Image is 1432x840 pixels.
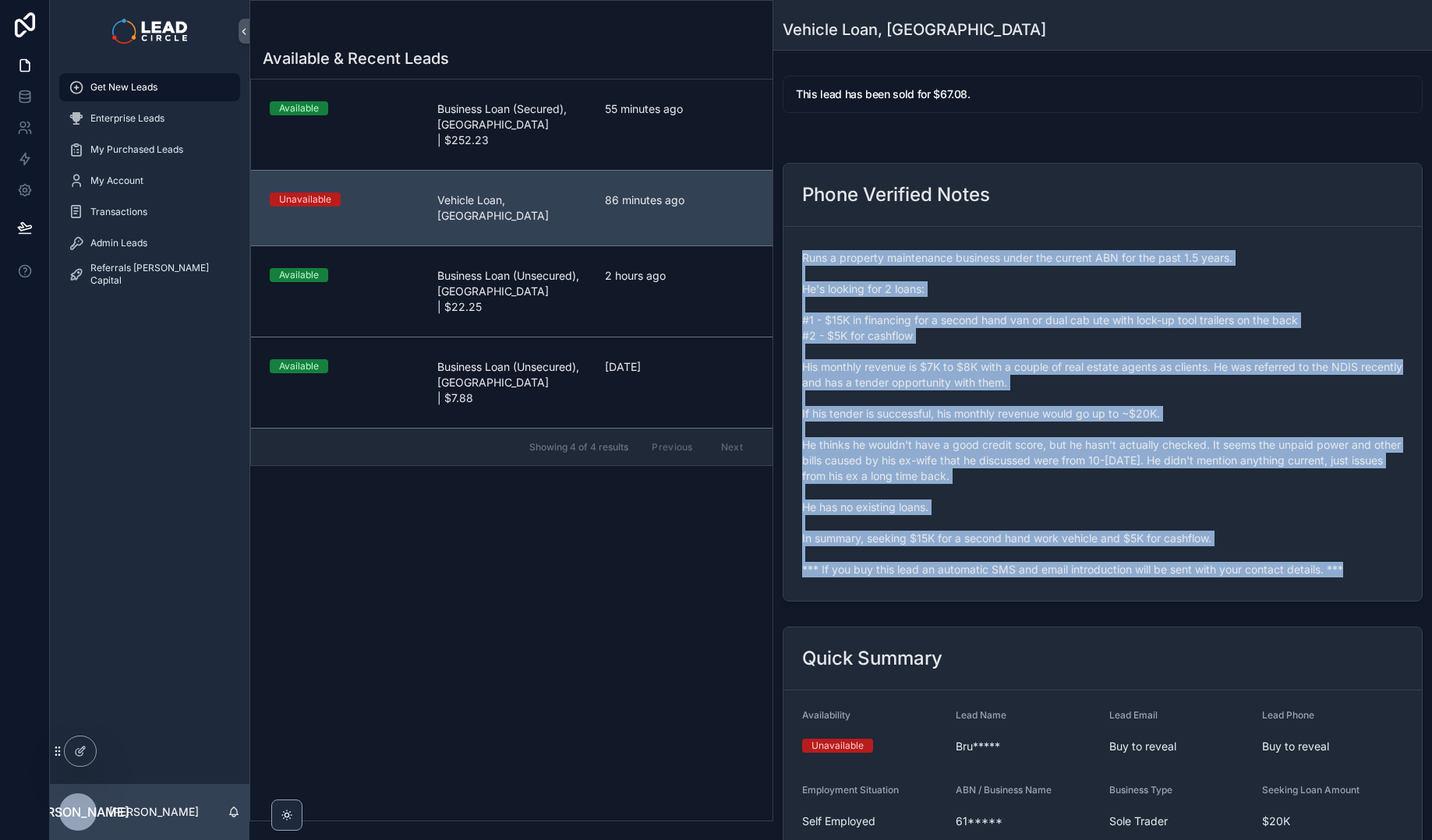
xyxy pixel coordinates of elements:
span: Business Loan (Unsecured), [GEOGRAPHIC_DATA] | $7.88 [437,359,586,406]
span: $20K [1262,814,1403,829]
a: AvailableBusiness Loan (Unsecured), [GEOGRAPHIC_DATA] | $7.88[DATE] [251,337,773,428]
span: 2 hours ago [605,268,754,284]
span: 86 minutes ago [605,192,754,208]
span: Buy to reveal [1109,739,1250,754]
span: ABN / Business Name [956,784,1052,796]
span: Self Employed [802,814,943,829]
span: Seeking Loan Amount [1262,784,1360,796]
div: Available [279,268,319,282]
span: Enterprise Leads [90,112,164,125]
span: Employment Situation [802,784,899,796]
span: Business Type [1109,784,1172,796]
span: Transactions [90,206,147,218]
a: Get New Leads [59,73,240,101]
h5: This lead has been sold for $67.08. [796,89,1409,100]
a: My Purchased Leads [59,136,240,164]
a: Transactions [59,198,240,226]
span: My Account [90,175,143,187]
div: Available [279,101,319,115]
div: scrollable content [50,62,249,309]
a: AvailableBusiness Loan (Secured), [GEOGRAPHIC_DATA] | $252.2355 minutes ago [251,79,773,170]
a: AvailableBusiness Loan (Unsecured), [GEOGRAPHIC_DATA] | $22.252 hours ago [251,245,773,337]
span: Business Loan (Unsecured), [GEOGRAPHIC_DATA] | $22.25 [437,268,586,315]
span: Admin Leads [90,237,147,249]
span: [PERSON_NAME] [27,803,129,821]
a: UnavailableVehicle Loan, [GEOGRAPHIC_DATA]86 minutes ago [251,170,773,245]
span: Get New Leads [90,81,157,94]
span: Lead Email [1109,709,1158,721]
div: Unavailable [811,739,864,753]
span: Lead Phone [1262,709,1314,721]
a: Enterprise Leads [59,104,240,132]
span: Showing 4 of 4 results [529,441,628,454]
h1: Available & Recent Leads [263,48,449,69]
a: Admin Leads [59,229,240,257]
a: Referrals [PERSON_NAME] Capital [59,260,240,288]
span: Vehicle Loan, [GEOGRAPHIC_DATA] [437,192,586,224]
span: Availability [802,709,850,721]
span: Lead Name [956,709,1006,721]
span: Buy to reveal [1262,739,1403,754]
span: Referrals [PERSON_NAME] Capital [90,262,225,287]
h2: Phone Verified Notes [802,182,990,207]
img: App logo [112,19,186,44]
span: Business Loan (Secured), [GEOGRAPHIC_DATA] | $252.23 [437,101,586,148]
span: Runs a property maintenance business under the current ABN for the past 1.5 years. He's looking f... [802,250,1403,577]
span: 55 minutes ago [605,101,754,117]
p: [PERSON_NAME] [109,804,199,820]
div: Available [279,359,319,373]
span: My Purchased Leads [90,143,183,156]
h2: Quick Summary [802,646,942,671]
a: My Account [59,167,240,195]
h1: Vehicle Loan, [GEOGRAPHIC_DATA] [783,19,1046,41]
div: Unavailable [279,192,331,206]
span: [DATE] [605,359,754,375]
span: Sole Trader [1109,814,1250,829]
